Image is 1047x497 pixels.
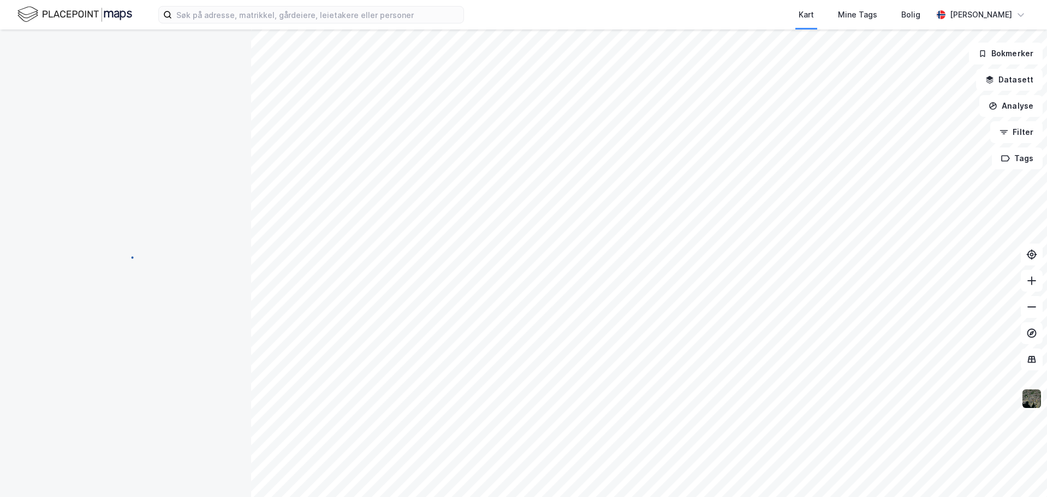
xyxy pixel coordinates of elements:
input: Søk på adresse, matrikkel, gårdeiere, leietakere eller personer [172,7,463,23]
div: Kart [799,8,814,21]
button: Datasett [976,69,1043,91]
button: Filter [990,121,1043,143]
div: Mine Tags [838,8,877,21]
img: logo.f888ab2527a4732fd821a326f86c7f29.svg [17,5,132,24]
div: [PERSON_NAME] [950,8,1012,21]
button: Analyse [979,95,1043,117]
button: Tags [992,147,1043,169]
iframe: Chat Widget [992,445,1047,497]
button: Bokmerker [969,43,1043,64]
div: Bolig [901,8,920,21]
img: spinner.a6d8c91a73a9ac5275cf975e30b51cfb.svg [117,248,134,265]
img: 9k= [1021,388,1042,409]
